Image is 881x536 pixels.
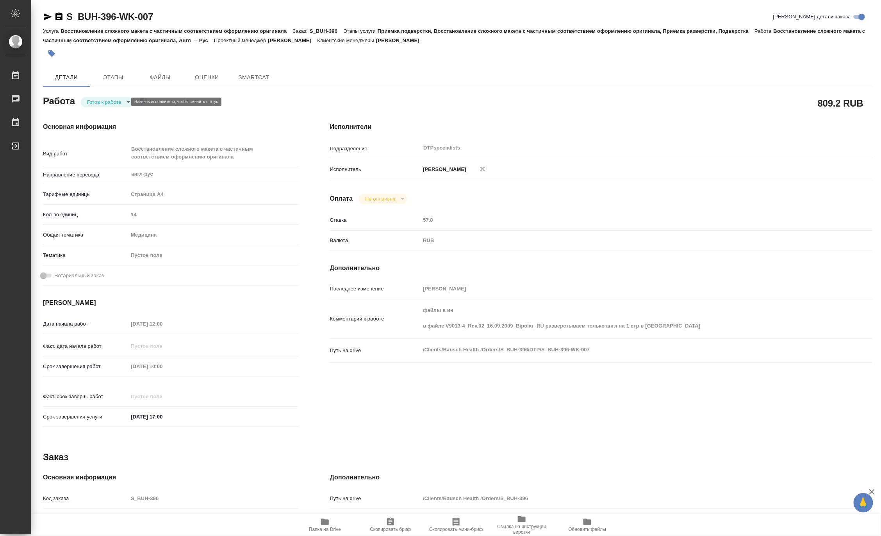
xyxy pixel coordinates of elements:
h4: Основная информация [43,473,299,482]
h4: Основная информация [43,122,299,132]
input: Пустое поле [128,340,196,352]
h4: Исполнители [330,122,872,132]
p: Заказ: [293,28,310,34]
span: 🙏 [857,495,870,511]
button: Папка на Drive [292,514,358,536]
span: Папка на Drive [309,527,341,532]
div: Пустое поле [128,249,298,262]
p: Направление перевода [43,171,128,179]
h4: Дополнительно [330,473,872,482]
button: Ссылка на инструкции верстки [489,514,555,536]
span: Нотариальный заказ [54,272,104,280]
p: Факт. дата начала работ [43,342,128,350]
textarea: файлы в ин в файле V9013-4_Rev.02_16.09.2009_Bipolar_RU разверстываем только англ на 1 стр в [GEO... [420,304,827,333]
span: Скопировать бриф [370,527,411,532]
span: [PERSON_NAME] детали заказа [773,13,851,21]
p: Факт. срок заверш. работ [43,393,128,401]
p: Тематика [43,251,128,259]
div: Готов к работе [81,97,133,107]
button: Не оплачена [363,196,398,202]
button: Удалить исполнителя [474,160,491,178]
h4: Дополнительно [330,264,872,273]
p: Проектный менеджер [214,37,268,43]
button: 🙏 [854,493,873,513]
input: Пустое поле [420,283,827,294]
p: Путь на drive [330,347,421,354]
a: S_BUH-396-WK-007 [66,11,153,22]
p: Тарифные единицы [43,191,128,198]
p: Клиентские менеджеры [317,37,376,43]
span: Детали [48,73,85,82]
p: Подразделение [330,145,421,153]
p: Вид работ [43,150,128,158]
input: Пустое поле [420,493,827,504]
p: Работа [754,28,774,34]
p: S_BUH-396 [310,28,343,34]
p: Приемка подверстки, Восстановление сложного макета с частичным соответствием оформлению оригинала... [378,28,754,34]
span: Обновить файлы [569,527,606,532]
input: Пустое поле [420,214,827,226]
button: Скопировать ссылку [54,12,64,21]
div: Страница А4 [128,188,298,201]
p: Код заказа [43,495,128,502]
p: Исполнитель [330,166,421,173]
h4: [PERSON_NAME] [43,298,299,308]
input: ✎ Введи что-нибудь [128,411,196,422]
p: [PERSON_NAME] [376,37,425,43]
div: RUB [420,234,827,247]
input: Пустое поле [128,391,196,402]
button: Скопировать ссылку для ЯМессенджера [43,12,52,21]
p: [PERSON_NAME] [268,37,317,43]
p: Этапы услуги [343,28,378,34]
p: [PERSON_NAME] [420,166,466,173]
button: Добавить тэг [43,45,60,62]
span: Скопировать мини-бриф [429,527,483,532]
input: Пустое поле [128,318,196,329]
p: Кол-во единиц [43,211,128,219]
p: Общая тематика [43,231,128,239]
input: Пустое поле [128,493,298,504]
p: Срок завершения работ [43,363,128,370]
div: Пустое поле [131,251,289,259]
p: Дата начала работ [43,320,128,328]
input: Пустое поле [420,513,827,524]
h4: Оплата [330,194,353,203]
p: Валюта [330,237,421,244]
p: Срок завершения услуги [43,413,128,421]
p: Комментарий к работе [330,315,421,323]
button: Скопировать мини-бриф [423,514,489,536]
span: Этапы [95,73,132,82]
input: Пустое поле [128,361,196,372]
span: Файлы [141,73,179,82]
input: Пустое поле [128,209,298,220]
span: SmartCat [235,73,273,82]
p: Последнее изменение [330,285,421,293]
p: Ставка [330,216,421,224]
h2: 809.2 RUB [818,96,863,110]
button: Обновить файлы [555,514,620,536]
div: Медицина [128,228,298,242]
div: Готов к работе [359,194,407,204]
input: Пустое поле [128,513,298,524]
button: Готов к работе [85,99,124,105]
span: Оценки [188,73,226,82]
h2: Заказ [43,451,68,463]
p: Услуга [43,28,61,34]
p: Восстановление сложного макета с частичным соответствием оформлению оригинала [61,28,292,34]
p: Путь на drive [330,495,421,502]
textarea: /Clients/Bausch Health /Orders/S_BUH-396/DTP/S_BUH-396-WK-007 [420,343,827,356]
h2: Работа [43,93,75,107]
span: Ссылка на инструкции верстки [494,524,550,535]
button: Скопировать бриф [358,514,423,536]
